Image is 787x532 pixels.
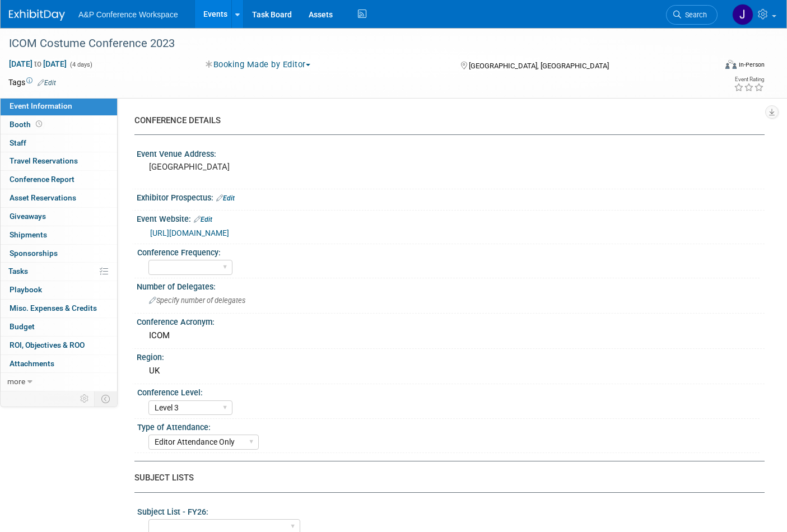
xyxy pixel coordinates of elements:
[137,189,765,204] div: Exhibitor Prospectus:
[10,120,44,129] span: Booth
[137,146,765,160] div: Event Venue Address:
[137,349,765,363] div: Region:
[9,10,65,21] img: ExhibitDay
[1,245,117,263] a: Sponsorships
[137,278,765,292] div: Number of Delegates:
[145,327,756,344] div: ICOM
[194,216,212,223] a: Edit
[7,377,25,386] span: more
[32,59,43,68] span: to
[8,59,67,69] span: [DATE] [DATE]
[738,60,765,69] div: In-Person
[10,138,26,147] span: Staff
[38,79,56,87] a: Edit
[1,281,117,299] a: Playbook
[137,314,765,328] div: Conference Acronym:
[69,61,92,68] span: (4 days)
[469,62,609,70] span: [GEOGRAPHIC_DATA], [GEOGRAPHIC_DATA]
[8,267,28,276] span: Tasks
[10,212,46,221] span: Giveaways
[137,503,760,517] div: Subject List - FY26:
[1,116,117,134] a: Booth
[134,472,756,484] div: SUBJECT LISTS
[1,226,117,244] a: Shipments
[202,59,315,71] button: Booking Made by Editor
[149,296,245,305] span: Specify number of delegates
[5,34,700,54] div: ICOM Costume Conference 2023
[10,249,58,258] span: Sponsorships
[10,285,42,294] span: Playbook
[149,162,386,172] pre: [GEOGRAPHIC_DATA]
[725,60,737,69] img: Format-Inperson.png
[75,391,95,406] td: Personalize Event Tab Strip
[78,10,178,19] span: A&P Conference Workspace
[732,4,753,25] img: Jennifer Howell
[1,318,117,336] a: Budget
[10,101,72,110] span: Event Information
[1,263,117,281] a: Tasks
[653,58,765,75] div: Event Format
[1,337,117,354] a: ROI, Objectives & ROO
[150,228,229,237] a: [URL][DOMAIN_NAME]
[681,11,707,19] span: Search
[1,171,117,189] a: Conference Report
[95,391,118,406] td: Toggle Event Tabs
[10,359,54,368] span: Attachments
[1,97,117,115] a: Event Information
[10,304,97,312] span: Misc. Expenses & Credits
[10,322,35,331] span: Budget
[10,156,78,165] span: Travel Reservations
[10,175,74,184] span: Conference Report
[216,194,235,202] a: Edit
[666,5,718,25] a: Search
[137,211,765,225] div: Event Website:
[145,362,756,380] div: UK
[1,134,117,152] a: Staff
[137,419,760,433] div: Type of Attendance:
[1,300,117,318] a: Misc. Expenses & Credits
[10,230,47,239] span: Shipments
[137,384,760,398] div: Conference Level:
[134,115,756,127] div: CONFERENCE DETAILS
[8,77,56,88] td: Tags
[10,193,76,202] span: Asset Reservations
[10,340,85,349] span: ROI, Objectives & ROO
[1,373,117,391] a: more
[137,244,760,258] div: Conference Frequency:
[34,120,44,128] span: Booth not reserved yet
[1,208,117,226] a: Giveaways
[1,355,117,373] a: Attachments
[1,189,117,207] a: Asset Reservations
[734,77,764,82] div: Event Rating
[1,152,117,170] a: Travel Reservations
